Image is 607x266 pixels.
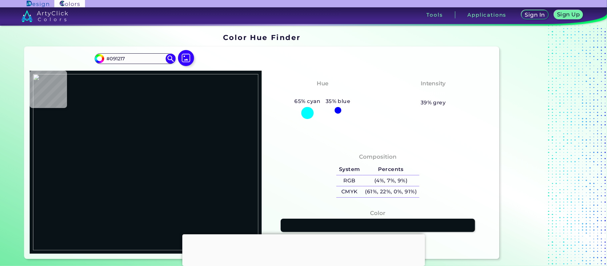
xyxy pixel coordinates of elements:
h3: Bluish Cyan [301,89,344,97]
h4: Composition [359,152,397,162]
h5: Sign In [526,12,544,17]
h5: Percents [363,164,419,175]
h5: RGB [336,175,362,186]
a: Sign In [523,11,547,19]
h5: 35% blue [323,97,353,106]
iframe: Advertisement [182,234,425,264]
h5: Sign Up [558,12,579,17]
h5: (61%, 22%, 0%, 91%) [363,186,419,197]
input: type color.. [104,54,166,63]
img: fac8b018-94d8-420c-928a-b16976295156 [33,74,258,251]
h3: Applications [467,12,506,17]
a: Sign Up [555,11,582,19]
h4: Intensity [421,79,446,88]
h5: 39% grey [421,98,446,107]
h4: Color [370,208,386,218]
img: logo_artyclick_colors_white.svg [21,10,68,22]
h1: Color Hue Finder [223,32,301,42]
iframe: Advertisement [502,31,585,262]
img: icon search [166,54,176,64]
img: ArtyClick Design logo [27,1,49,7]
h3: Tools [426,12,443,17]
h5: CMYK [336,186,362,197]
h3: Medium [418,89,449,97]
h4: Hue [317,79,328,88]
h5: (4%, 7%, 9%) [363,175,419,186]
img: icon picture [178,50,194,66]
h5: System [336,164,362,175]
h5: 65% cyan [292,97,323,106]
